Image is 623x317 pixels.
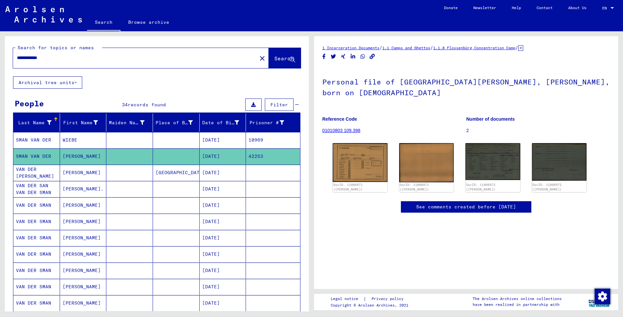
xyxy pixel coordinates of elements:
mat-cell: [PERSON_NAME] [60,263,107,279]
div: Place of Birth [156,117,201,128]
mat-cell: 10969 [246,132,300,148]
mat-icon: close [258,54,266,62]
button: Filter [265,98,294,111]
span: / [430,45,433,51]
mat-cell: [PERSON_NAME] [60,214,107,230]
div: Place of Birth [156,119,193,126]
div: Date of Birth [202,119,239,126]
mat-cell: [DATE] [200,279,246,295]
mat-cell: [DATE] [200,165,246,181]
mat-cell: [DATE] [200,197,246,213]
p: have been realized in partnership with [473,302,562,308]
mat-header-cell: Date of Birth [200,113,246,132]
div: Change consent [594,288,610,304]
div: First Name [63,119,98,126]
div: People [15,98,44,109]
p: Copyright © Arolsen Archives, 2021 [331,302,411,308]
button: Share on LinkedIn [350,53,357,61]
mat-cell: [DATE] [200,181,246,197]
div: Last Name [16,117,60,128]
img: 001.jpg [465,143,520,180]
mat-cell: [PERSON_NAME] [60,148,107,164]
mat-cell: [DATE] [200,148,246,164]
div: | [331,295,411,302]
a: Search [87,14,120,31]
mat-cell: [DATE] [200,246,246,262]
a: Browse archive [120,14,177,30]
a: 01010803 109.398 [322,128,360,133]
span: EN [602,6,609,10]
span: Filter [270,102,288,108]
button: Clear [256,52,269,65]
span: 34 [122,102,128,108]
mat-cell: [PERSON_NAME] [60,279,107,295]
a: DocID: 11006971 ([PERSON_NAME]) [400,183,429,191]
mat-cell: VAN DER [PERSON_NAME] [13,165,60,181]
mat-cell: WIEBE [60,132,107,148]
span: records found [128,102,166,108]
mat-cell: [GEOGRAPHIC_DATA] [153,165,200,181]
img: 001.jpg [333,143,387,182]
mat-cell: VAN DER SMAN [13,214,60,230]
mat-cell: [DATE] [200,230,246,246]
mat-header-cell: Place of Birth [153,113,200,132]
mat-cell: [DATE] [200,263,246,279]
a: 1.1.8 Flossenbürg Concentration Camp [433,45,515,50]
mat-cell: [PERSON_NAME] [60,246,107,262]
mat-cell: VAN DER SMAN [13,197,60,213]
b: Number of documents [466,116,515,122]
img: 002.jpg [399,143,454,182]
div: Date of Birth [202,117,248,128]
mat-cell: [PERSON_NAME] [60,295,107,311]
div: Maiden Name [109,117,153,128]
mat-cell: VAN DER SAN VAN DER SMAN [13,181,60,197]
a: 1 Incarceration Documents [322,45,379,50]
div: Prisoner # [249,119,284,126]
mat-cell: VAN DER SMAN [13,279,60,295]
mat-cell: VAN DER SMAN [13,263,60,279]
mat-cell: [DATE] [200,132,246,148]
button: Share on Facebook [321,53,327,61]
mat-cell: VAN DER SMAN [13,246,60,262]
button: Archival tree units [13,76,82,89]
a: See comments created before [DATE] [416,204,516,210]
img: Arolsen_neg.svg [5,6,82,23]
mat-header-cell: Last Name [13,113,60,132]
span: Search [274,55,294,62]
a: DocID: 11006972 ([PERSON_NAME]) [532,183,562,191]
mat-cell: VAN DER SMAN [13,230,60,246]
mat-header-cell: First Name [60,113,107,132]
mat-label: Search for topics or names [18,45,94,51]
a: Privacy policy [366,295,411,302]
div: Last Name [16,119,52,126]
a: Legal notice [331,295,363,302]
mat-cell: [PERSON_NAME] [60,165,107,181]
mat-cell: 42253 [246,148,300,164]
button: Copy link [369,53,376,61]
div: Prisoner # [249,117,292,128]
div: First Name [63,117,106,128]
mat-cell: [DATE] [200,295,246,311]
mat-header-cell: Prisoner # [246,113,300,132]
h1: Personal file of [GEOGRAPHIC_DATA][PERSON_NAME], [PERSON_NAME], born on [DEMOGRAPHIC_DATA] [322,67,610,106]
mat-cell: SMAN VAN DER [13,148,60,164]
p: 2 [466,127,610,134]
mat-header-cell: Maiden Name [106,113,153,132]
mat-cell: [PERSON_NAME] [60,230,107,246]
b: Reference Code [322,116,357,122]
p: The Arolsen Archives online collections [473,296,562,302]
img: Change consent [595,289,610,304]
mat-cell: SMAN VAN DER [13,132,60,148]
mat-cell: [DATE] [200,214,246,230]
a: DocID: 11006971 ([PERSON_NAME]) [333,183,363,191]
button: Share on WhatsApp [359,53,366,61]
button: Search [269,48,301,68]
span: / [379,45,382,51]
button: Share on Xing [340,53,347,61]
mat-cell: [PERSON_NAME] [60,197,107,213]
img: yv_logo.png [587,294,612,310]
mat-cell: VAN DER SMAN [13,295,60,311]
span: / [515,45,518,51]
button: Share on Twitter [330,53,337,61]
a: DocID: 11006972 ([PERSON_NAME]) [466,183,495,191]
